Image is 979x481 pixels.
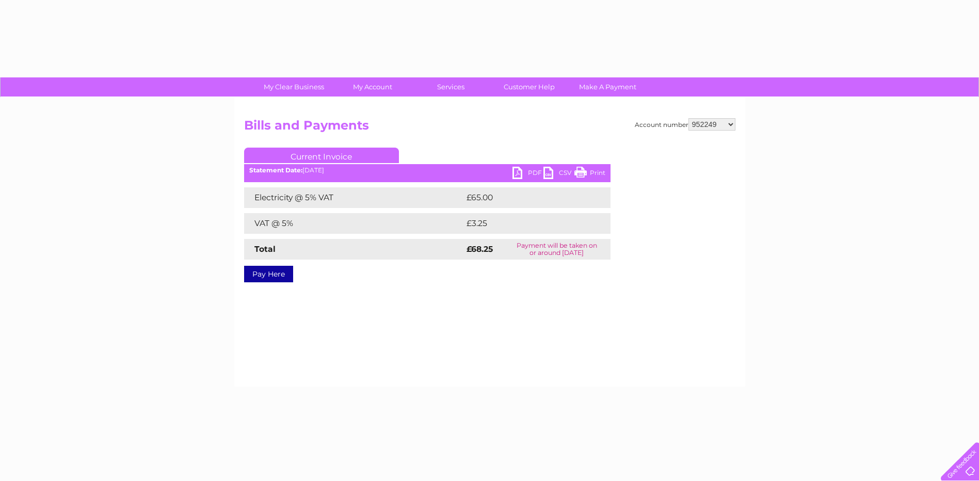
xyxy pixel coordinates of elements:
a: Print [574,167,605,182]
td: Electricity @ 5% VAT [244,187,464,208]
td: £3.25 [464,213,586,234]
td: £65.00 [464,187,590,208]
b: Statement Date: [249,166,302,174]
td: VAT @ 5% [244,213,464,234]
a: CSV [543,167,574,182]
a: Services [408,77,493,97]
strong: Total [254,244,276,254]
a: Make A Payment [565,77,650,97]
a: My Clear Business [251,77,336,97]
a: PDF [512,167,543,182]
td: Payment will be taken on or around [DATE] [503,239,611,260]
h2: Bills and Payments [244,118,735,138]
div: [DATE] [244,167,611,174]
a: My Account [330,77,415,97]
a: Current Invoice [244,148,399,163]
strong: £68.25 [467,244,493,254]
div: Account number [635,118,735,131]
a: Pay Here [244,266,293,282]
a: Customer Help [487,77,572,97]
